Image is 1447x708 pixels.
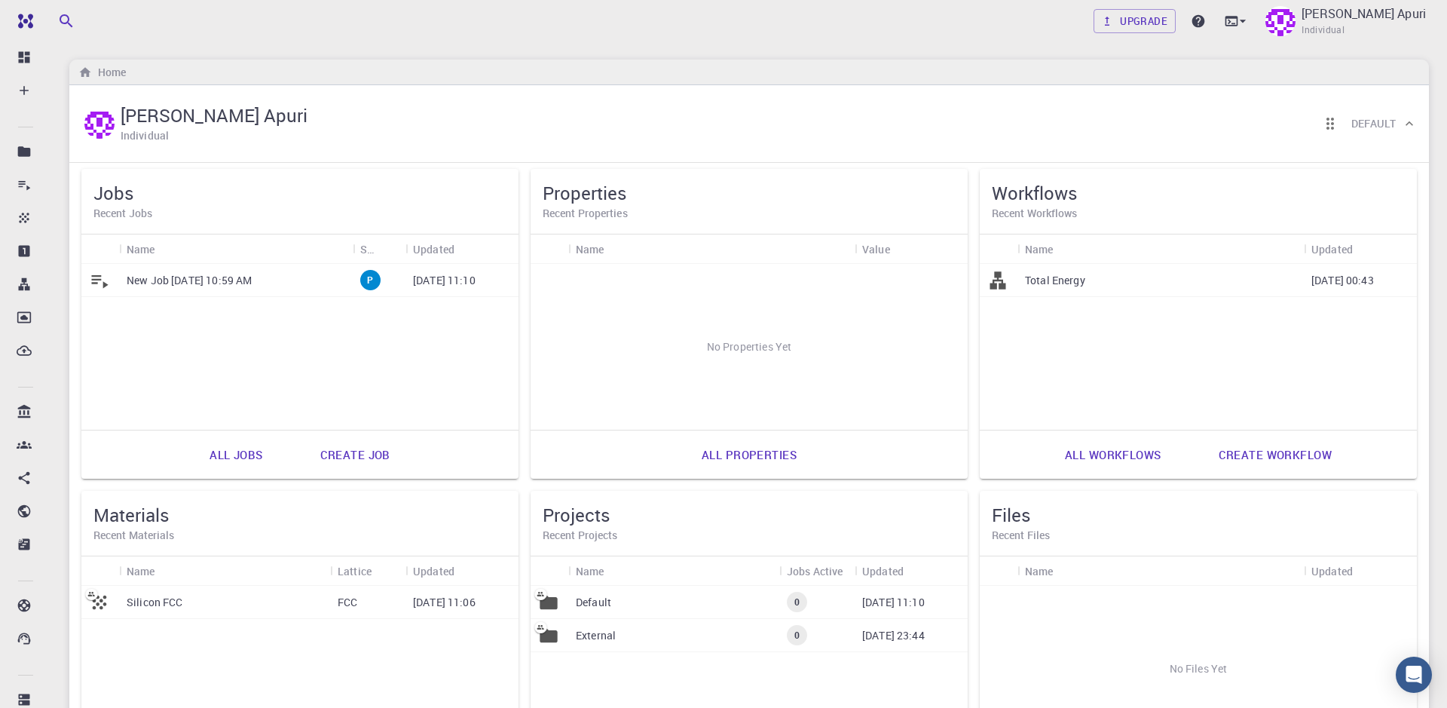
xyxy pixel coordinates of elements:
[93,527,506,544] h6: Recent Materials
[890,237,914,261] button: Sort
[568,234,855,264] div: Name
[1017,234,1304,264] div: Name
[855,234,968,264] div: Value
[353,234,405,264] div: Status
[1054,237,1078,261] button: Sort
[304,437,407,473] a: Create job
[127,234,155,264] div: Name
[121,127,169,144] h6: Individual
[980,234,1017,264] div: Icon
[576,234,604,264] div: Name
[193,437,279,473] a: All jobs
[93,503,506,527] h5: Materials
[1353,559,1377,583] button: Sort
[119,556,330,586] div: Name
[1054,559,1078,583] button: Sort
[1396,657,1432,693] div: Open Intercom Messenger
[93,181,506,205] h5: Jobs
[1025,234,1054,264] div: Name
[531,234,568,264] div: Icon
[155,559,179,583] button: Sort
[338,556,372,586] div: Lattice
[374,237,398,261] button: Sort
[1302,5,1426,23] p: [PERSON_NAME] Apuri
[1315,109,1345,139] button: Reorder cards
[604,559,629,583] button: Sort
[338,595,357,610] p: FCC
[121,103,307,127] h5: [PERSON_NAME] Apuri
[127,556,155,586] div: Name
[862,556,904,586] div: Updated
[413,234,454,264] div: Updated
[604,237,629,261] button: Sort
[454,559,479,583] button: Sort
[1353,237,1377,261] button: Sort
[1048,437,1178,473] a: All workflows
[862,628,925,643] p: [DATE] 23:44
[543,181,956,205] h5: Properties
[30,11,84,24] span: Support
[127,595,183,610] p: Silicon FCC
[361,274,379,287] span: P
[69,85,1429,163] div: Simon Bajongdo Apuri[PERSON_NAME] ApuriIndividualReorder cardsDefault
[360,234,374,264] div: Status
[372,559,396,583] button: Sort
[1017,556,1304,586] div: Name
[1311,234,1353,264] div: Updated
[531,556,568,586] div: Icon
[992,181,1405,205] h5: Workflows
[93,205,506,222] h6: Recent Jobs
[531,264,968,430] div: No Properties Yet
[1351,115,1396,132] h6: Default
[904,559,928,583] button: Sort
[992,503,1405,527] h5: Files
[1265,6,1296,36] img: Simon Bajongdo Apuri
[12,14,33,29] img: logo
[788,629,806,642] span: 0
[1025,556,1054,586] div: Name
[1304,234,1417,264] div: Updated
[1025,273,1085,288] p: Total Energy
[543,527,956,544] h6: Recent Projects
[330,556,405,586] div: Lattice
[576,595,611,610] p: Default
[119,234,353,264] div: Name
[454,237,479,261] button: Sort
[1094,9,1176,33] a: Upgrade
[543,205,956,222] h6: Recent Properties
[992,205,1405,222] h6: Recent Workflows
[1311,273,1374,288] p: [DATE] 00:43
[576,628,616,643] p: External
[1311,556,1353,586] div: Updated
[155,237,179,261] button: Sort
[992,527,1405,544] h6: Recent Files
[127,273,252,288] p: New Job [DATE] 10:59 AM
[1202,437,1348,473] a: Create workflow
[779,556,855,586] div: Jobs Active
[788,596,806,608] span: 0
[568,556,779,586] div: Name
[862,234,890,264] div: Value
[405,234,519,264] div: Updated
[405,556,519,586] div: Updated
[84,109,115,139] img: Simon Bajongdo Apuri
[81,556,119,586] div: Icon
[92,64,126,81] h6: Home
[685,437,813,473] a: All properties
[413,595,476,610] p: [DATE] 11:06
[81,234,119,264] div: Icon
[862,595,925,610] p: [DATE] 11:10
[1302,23,1345,38] span: Individual
[576,556,604,586] div: Name
[1304,556,1417,586] div: Updated
[413,273,476,288] p: [DATE] 11:10
[787,556,843,586] div: Jobs Active
[360,270,381,290] div: pre-submission
[855,556,968,586] div: Updated
[543,503,956,527] h5: Projects
[413,556,454,586] div: Updated
[980,556,1017,586] div: Icon
[75,64,129,81] nav: breadcrumb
